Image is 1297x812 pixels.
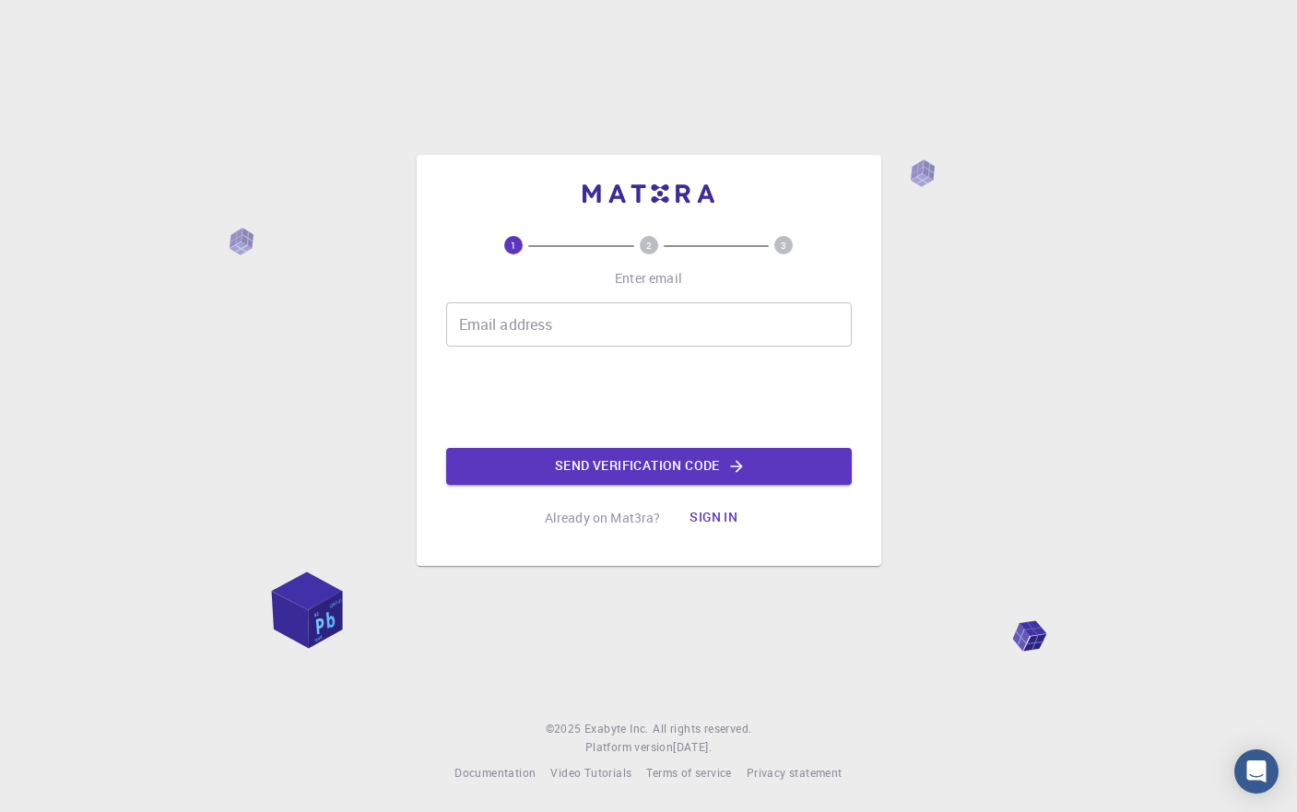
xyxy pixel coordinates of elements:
[584,720,649,738] a: Exabyte Inc.
[615,269,682,288] p: Enter email
[454,764,536,783] a: Documentation
[454,765,536,780] span: Documentation
[550,764,631,783] a: Video Tutorials
[646,765,731,780] span: Terms of service
[673,738,712,757] a: [DATE].
[546,720,584,738] span: © 2025
[673,739,712,754] span: [DATE] .
[675,500,752,536] button: Sign in
[584,721,649,736] span: Exabyte Inc.
[511,239,516,252] text: 1
[646,764,731,783] a: Terms of service
[1234,749,1279,794] div: Open Intercom Messenger
[747,764,843,783] a: Privacy statement
[446,448,852,485] button: Send verification code
[653,720,751,738] span: All rights reserved.
[509,361,789,433] iframe: reCAPTCHA
[585,738,673,757] span: Platform version
[781,239,786,252] text: 3
[550,765,631,780] span: Video Tutorials
[545,509,661,527] p: Already on Mat3ra?
[646,239,652,252] text: 2
[747,765,843,780] span: Privacy statement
